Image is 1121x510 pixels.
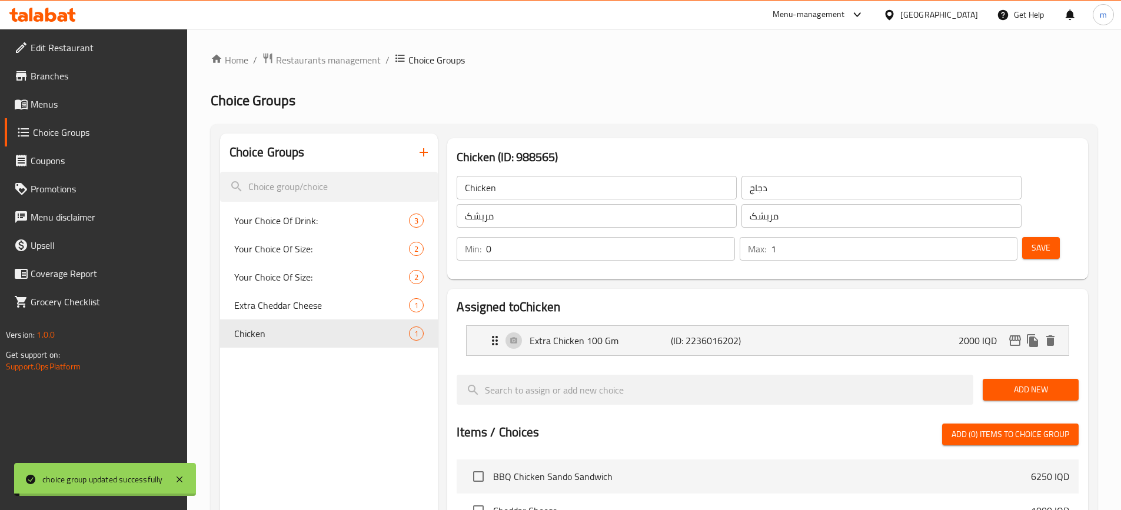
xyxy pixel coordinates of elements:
a: Coupons [5,146,187,175]
input: search [220,172,438,202]
h2: Items / Choices [457,424,539,441]
span: Your Choice Of Size: [234,242,410,256]
li: / [253,53,257,67]
p: 2000 IQD [959,334,1006,348]
span: Promotions [31,182,178,196]
span: Select choice [466,464,491,489]
span: Edit Restaurant [31,41,178,55]
nav: breadcrumb [211,52,1097,68]
span: Menu disclaimer [31,210,178,224]
button: duplicate [1024,332,1042,349]
p: Min: [465,242,481,256]
h2: Choice Groups [229,144,305,161]
span: 1 [410,328,423,339]
a: Grocery Checklist [5,288,187,316]
span: BBQ Chicken Sando Sandwich [493,469,1031,484]
button: Save [1022,237,1060,259]
span: Grocery Checklist [31,295,178,309]
input: search [457,375,973,405]
p: (ID: 2236016202) [671,334,765,348]
span: 1.0.0 [36,327,55,342]
div: Chicken1 [220,319,438,348]
li: Expand [457,321,1079,361]
span: Upsell [31,238,178,252]
a: Menus [5,90,187,118]
div: Choices [409,214,424,228]
a: Promotions [5,175,187,203]
span: Get support on: [6,347,60,362]
div: Your Choice Of Size:2 [220,263,438,291]
div: Choices [409,298,424,312]
a: Support.OpsPlatform [6,359,81,374]
div: Menu-management [773,8,845,22]
div: Choices [409,242,424,256]
button: delete [1042,332,1059,349]
h3: Chicken (ID: 988565) [457,148,1079,166]
li: / [385,53,390,67]
span: Choice Groups [33,125,178,139]
a: Edit Restaurant [5,34,187,62]
div: [GEOGRAPHIC_DATA] [900,8,978,21]
span: Extra Cheddar Cheese [234,298,410,312]
span: Version: [6,327,35,342]
span: 1 [410,300,423,311]
span: Chicken [234,326,410,341]
a: Home [211,53,248,67]
div: Your Choice Of Size:2 [220,235,438,263]
span: Your Choice Of Drink: [234,214,410,228]
span: 3 [410,215,423,226]
span: Save [1032,241,1050,255]
a: Menu disclaimer [5,203,187,231]
div: Extra Cheddar Cheese1 [220,291,438,319]
button: Add (0) items to choice group [942,424,1079,445]
span: 2 [410,244,423,255]
a: Branches [5,62,187,90]
h2: Assigned to Chicken [457,298,1079,316]
p: 6250 IQD [1031,469,1069,484]
span: m [1100,8,1107,21]
div: Choices [409,270,424,284]
span: Add New [992,382,1069,397]
a: Upsell [5,231,187,259]
div: Expand [467,326,1069,355]
a: Coverage Report [5,259,187,288]
span: Menus [31,97,178,111]
span: Coupons [31,154,178,168]
p: Max: [748,242,766,256]
div: choice group updated successfully [42,473,163,486]
button: Add New [983,379,1079,401]
span: Coverage Report [31,266,178,281]
a: Choice Groups [5,118,187,146]
span: 2 [410,272,423,283]
span: Add (0) items to choice group [952,427,1069,442]
span: Choice Groups [408,53,465,67]
div: Your Choice Of Drink:3 [220,206,438,235]
span: Your Choice Of Size: [234,270,410,284]
span: Choice Groups [211,87,295,114]
button: edit [1006,332,1024,349]
span: Restaurants management [276,53,381,67]
span: Branches [31,69,178,83]
a: Restaurants management [262,52,381,68]
div: Choices [409,326,424,341]
p: Extra Chicken 100 Gm [530,334,670,348]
